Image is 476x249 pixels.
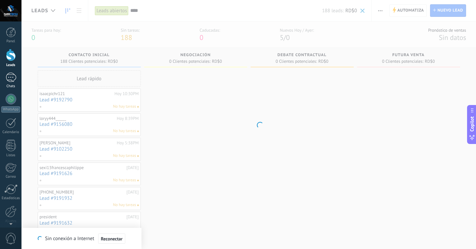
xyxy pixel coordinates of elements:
div: Correo [1,175,20,179]
div: Sin conexión a Internet [38,233,125,244]
span: Copilot [469,117,475,132]
span: Reconectar [101,236,123,241]
button: Reconectar [98,233,125,244]
div: Chats [1,84,20,89]
div: Listas [1,153,20,158]
div: Estadísticas [1,196,20,200]
div: Panel [1,39,20,44]
div: Calendario [1,130,20,134]
div: Leads [1,63,20,67]
div: WhatsApp [1,106,20,113]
